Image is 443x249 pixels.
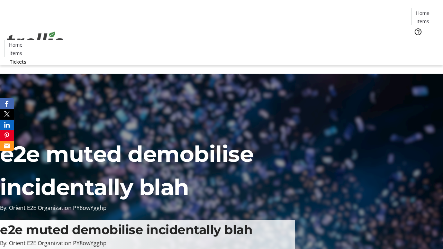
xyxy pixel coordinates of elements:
[412,18,434,25] a: Items
[416,18,429,25] span: Items
[411,40,439,47] a: Tickets
[4,41,27,48] a: Home
[4,24,66,58] img: Orient E2E Organization PY8owYgghp's Logo
[411,25,425,39] button: Help
[9,41,22,48] span: Home
[10,58,26,65] span: Tickets
[4,58,32,65] a: Tickets
[4,49,27,57] a: Items
[412,9,434,17] a: Home
[9,49,22,57] span: Items
[417,40,433,47] span: Tickets
[416,9,430,17] span: Home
